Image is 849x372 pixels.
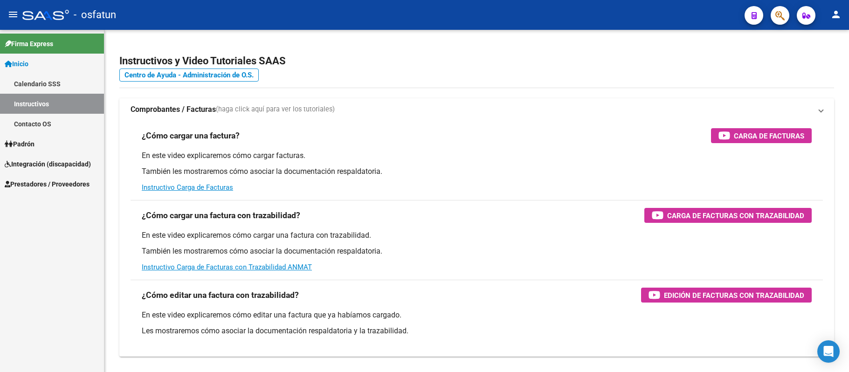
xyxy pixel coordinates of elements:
[5,139,35,149] span: Padrón
[667,210,804,221] span: Carga de Facturas con Trazabilidad
[142,183,233,192] a: Instructivo Carga de Facturas
[5,39,53,49] span: Firma Express
[119,69,259,82] a: Centro de Ayuda - Administración de O.S.
[119,121,834,357] div: Comprobantes / Facturas(haga click aquí para ver los tutoriales)
[119,52,834,70] h2: Instructivos y Video Tutoriales SAAS
[119,98,834,121] mat-expansion-panel-header: Comprobantes / Facturas(haga click aquí para ver los tutoriales)
[131,104,216,115] strong: Comprobantes / Facturas
[644,208,812,223] button: Carga de Facturas con Trazabilidad
[142,326,812,336] p: Les mostraremos cómo asociar la documentación respaldatoria y la trazabilidad.
[830,9,842,20] mat-icon: person
[74,5,116,25] span: - osfatun
[142,166,812,177] p: También les mostraremos cómo asociar la documentación respaldatoria.
[711,128,812,143] button: Carga de Facturas
[664,289,804,301] span: Edición de Facturas con Trazabilidad
[5,179,90,189] span: Prestadores / Proveedores
[641,288,812,303] button: Edición de Facturas con Trazabilidad
[734,130,804,142] span: Carga de Facturas
[142,263,312,271] a: Instructivo Carga de Facturas con Trazabilidad ANMAT
[142,310,812,320] p: En este video explicaremos cómo editar una factura que ya habíamos cargado.
[5,159,91,169] span: Integración (discapacidad)
[142,129,240,142] h3: ¿Cómo cargar una factura?
[216,104,335,115] span: (haga click aquí para ver los tutoriales)
[142,209,300,222] h3: ¿Cómo cargar una factura con trazabilidad?
[5,59,28,69] span: Inicio
[142,230,812,241] p: En este video explicaremos cómo cargar una factura con trazabilidad.
[7,9,19,20] mat-icon: menu
[817,340,840,363] div: Open Intercom Messenger
[142,289,299,302] h3: ¿Cómo editar una factura con trazabilidad?
[142,151,812,161] p: En este video explicaremos cómo cargar facturas.
[142,246,812,256] p: También les mostraremos cómo asociar la documentación respaldatoria.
